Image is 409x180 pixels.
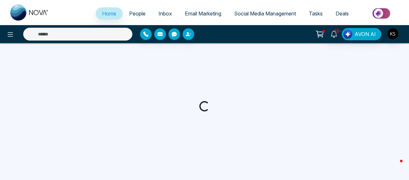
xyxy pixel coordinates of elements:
img: Market-place.gif [358,6,405,21]
a: Email Marketing [178,7,228,20]
img: Lead Flow [343,30,352,39]
span: People [129,10,146,17]
img: Nova CRM Logo [10,5,49,21]
span: 10+ [334,28,340,34]
a: Home [96,7,123,20]
span: Deals [336,10,349,17]
a: Inbox [152,7,178,20]
span: Email Marketing [185,10,221,17]
span: Home [102,10,116,17]
iframe: Intercom live chat [387,158,403,174]
span: AVON AI [355,30,376,38]
a: Tasks [302,7,329,20]
a: Deals [329,7,355,20]
span: Tasks [309,10,323,17]
a: People [123,7,152,20]
span: Inbox [158,10,172,17]
span: Social Media Management [234,10,296,17]
a: Social Media Management [228,7,302,20]
button: AVON AI [342,28,381,40]
a: 10+ [326,28,342,39]
img: User Avatar [387,28,398,39]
